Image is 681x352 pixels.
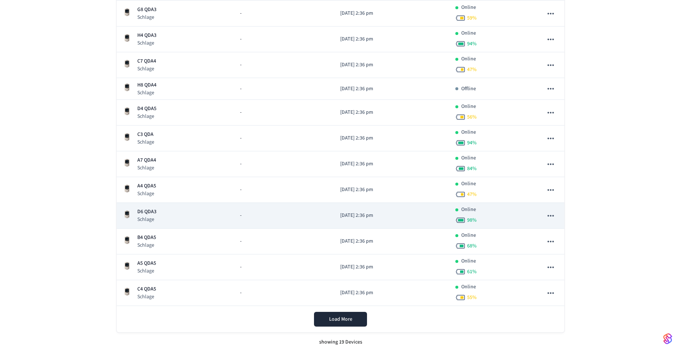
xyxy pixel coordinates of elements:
p: Schlage [137,89,156,96]
p: B4 QDA5 [137,234,156,242]
span: - [240,134,241,142]
span: 47 % [467,66,477,73]
img: Schlage Sense Smart Deadbolt with Camelot Trim, Front [123,133,131,141]
p: [DATE] 2:36 pm [340,237,444,245]
p: Online [461,283,476,291]
span: 94 % [467,40,477,47]
p: Online [461,103,476,110]
p: H4 QDA3 [137,32,156,39]
p: Schlage [137,113,156,120]
p: A5 QDA5 [137,260,156,267]
p: D4 QDA5 [137,105,156,113]
img: Schlage Sense Smart Deadbolt with Camelot Trim, Front [123,236,131,244]
span: 47 % [467,191,477,198]
p: Online [461,180,476,188]
span: 55 % [467,294,477,301]
img: Schlage Sense Smart Deadbolt with Camelot Trim, Front [123,34,131,42]
span: 68 % [467,242,477,250]
p: [DATE] 2:36 pm [340,61,444,69]
p: Schlage [137,216,156,223]
p: [DATE] 2:36 pm [340,109,444,116]
p: Online [461,55,476,63]
p: [DATE] 2:36 pm [340,263,444,271]
span: - [240,186,241,194]
p: Schlage [137,267,156,275]
p: Online [461,257,476,265]
p: H8 QDA4 [137,81,156,89]
img: SeamLogoGradient.69752ec5.svg [663,333,672,345]
img: Schlage Sense Smart Deadbolt with Camelot Trim, Front [123,287,131,296]
img: Schlage Sense Smart Deadbolt with Camelot Trim, Front [123,261,131,270]
p: Online [461,154,476,162]
p: Schlage [137,39,156,47]
span: Load More [329,316,352,323]
p: C4 QDA5 [137,285,156,293]
p: Schlage [137,138,154,146]
span: 59 % [467,14,477,22]
span: 94 % [467,139,477,147]
p: Schlage [137,65,156,73]
span: - [240,85,241,93]
p: C3 QDA [137,131,154,138]
p: Online [461,4,476,11]
span: - [240,160,241,168]
p: Schlage [137,164,156,172]
span: 84 % [467,165,477,172]
p: [DATE] 2:36 pm [340,186,444,194]
span: - [240,289,241,297]
span: - [240,212,241,219]
img: Schlage Sense Smart Deadbolt with Camelot Trim, Front [123,107,131,116]
p: G8 QDA3 [137,6,156,14]
img: Schlage Sense Smart Deadbolt with Camelot Trim, Front [123,83,131,92]
p: Schlage [137,190,156,197]
span: 56 % [467,113,477,121]
img: Schlage Sense Smart Deadbolt with Camelot Trim, Front [123,59,131,68]
p: [DATE] 2:36 pm [340,289,444,297]
span: - [240,237,241,245]
p: Schlage [137,14,156,21]
p: Online [461,232,476,239]
p: [DATE] 2:36 pm [340,160,444,168]
div: showing 19 Devices [117,332,564,352]
p: [DATE] 2:36 pm [340,35,444,43]
img: Schlage Sense Smart Deadbolt with Camelot Trim, Front [123,184,131,193]
button: Load More [314,312,367,327]
p: Online [461,206,476,214]
p: [DATE] 2:36 pm [340,134,444,142]
p: A4 QDA5 [137,182,156,190]
p: [DATE] 2:36 pm [340,85,444,93]
img: Schlage Sense Smart Deadbolt with Camelot Trim, Front [123,210,131,219]
span: - [240,35,241,43]
span: - [240,10,241,17]
span: - [240,61,241,69]
p: D6 QDA3 [137,208,156,216]
span: - [240,263,241,271]
p: A7 QDA4 [137,156,156,164]
p: [DATE] 2:36 pm [340,212,444,219]
img: Schlage Sense Smart Deadbolt with Camelot Trim, Front [123,158,131,167]
span: - [240,109,241,116]
p: C7 QDA4 [137,57,156,65]
span: 61 % [467,268,477,275]
p: Online [461,29,476,37]
p: Offline [461,85,476,93]
span: 98 % [467,217,477,224]
p: Schlage [137,293,156,300]
p: Online [461,129,476,136]
p: Schlage [137,242,156,249]
img: Schlage Sense Smart Deadbolt with Camelot Trim, Front [123,8,131,17]
p: [DATE] 2:36 pm [340,10,444,17]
